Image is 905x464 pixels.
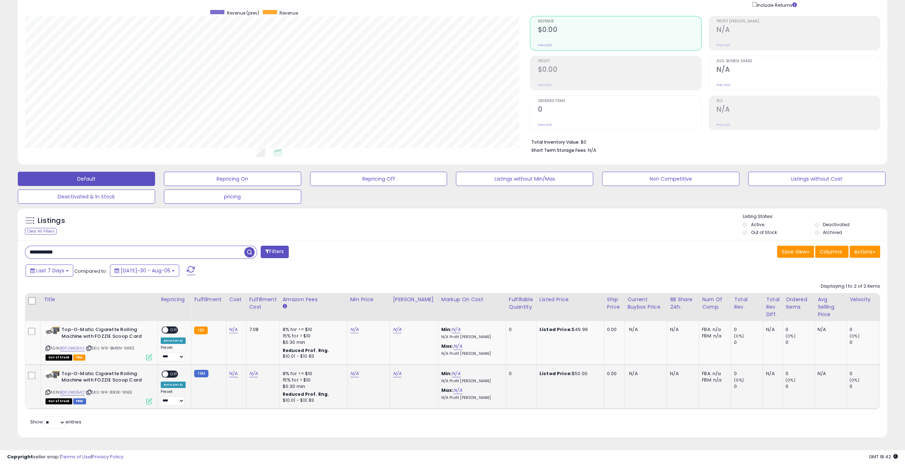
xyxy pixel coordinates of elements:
[538,105,701,115] h2: 0
[850,377,859,383] small: (0%)
[629,326,638,333] span: N/A
[7,454,123,460] div: seller snap | |
[86,345,134,351] span: | SKU: W9-BM8N-6RRS
[607,370,619,377] div: 0.00
[629,370,638,377] span: N/A
[702,296,728,311] div: Num of Comp.
[670,296,696,311] div: BB Share 24h.
[62,370,148,385] b: Top-O-Matic Cigarette Rolling Machine with FOZZIE Scoop Card
[452,326,460,333] a: N/A
[538,83,552,87] small: Prev: N/A
[441,296,503,303] div: Markup on Cost
[283,377,342,383] div: 15% for > $10
[164,172,301,186] button: Repricing On
[310,172,447,186] button: Repricing Off
[280,10,298,16] span: Revenue
[283,347,329,353] b: Reduced Prof. Rng.
[46,354,72,361] span: All listings that are currently out of stock and unavailable for purchase on Amazon
[441,370,452,377] b: Min:
[18,172,155,186] button: Default
[538,65,701,75] h2: $0.00
[60,389,85,395] a: B0FLNKG542
[815,246,848,258] button: Columns
[229,370,238,377] a: N/A
[766,370,777,377] div: N/A
[441,343,454,350] b: Max:
[850,370,878,377] div: 0
[702,377,725,383] div: FBM: n/a
[509,326,531,333] div: 0
[821,283,880,290] div: Displaying 1 to 2 of 2 items
[44,296,155,303] div: Title
[161,389,186,405] div: Preset:
[850,333,859,339] small: (0%)
[61,453,91,460] a: Terms of Use
[539,296,601,303] div: Listed Price
[25,228,57,235] div: Clear All Filters
[350,370,359,377] a: N/A
[627,296,664,311] div: Current Buybox Price
[850,339,878,346] div: 0
[538,26,701,35] h2: $0.00
[531,137,875,146] li: $0
[734,326,763,333] div: 0
[92,453,123,460] a: Privacy Policy
[607,296,621,311] div: Ship Price
[441,326,452,333] b: Min:
[441,395,500,400] p: N/A Profit [PERSON_NAME]
[249,296,277,311] div: Fulfillment Cost
[818,370,841,377] div: N/A
[60,345,85,351] a: B0FLNKG542
[283,391,329,397] b: Reduced Prof. Rng.
[283,370,342,377] div: 8% for <= $10
[261,246,288,258] button: Filters
[110,265,179,277] button: [DATE]-30 - Aug-05
[161,337,186,344] div: Amazon AI
[587,147,596,154] span: N/A
[734,333,744,339] small: (0%)
[194,370,208,377] small: FBM
[441,387,454,394] b: Max:
[62,326,148,341] b: Top-O-Matic Cigarette Rolling Machine with FOZZIE Scoop Card
[36,267,64,274] span: Last 7 Days
[850,383,878,390] div: 0
[350,326,359,333] a: N/A
[734,383,763,390] div: 0
[786,370,814,377] div: 0
[531,139,579,145] b: Total Inventory Value:
[227,10,259,16] span: Revenue (prev)
[229,326,238,333] a: N/A
[850,326,878,333] div: 0
[539,326,598,333] div: $49.99
[509,296,533,311] div: Fulfillable Quantity
[438,293,506,321] th: The percentage added to the cost of goods (COGS) that forms the calculator for Min & Max prices.
[121,267,170,274] span: [DATE]-30 - Aug-05
[766,296,779,318] div: Total Rev. Diff.
[747,1,805,9] div: Include Returns
[73,354,85,361] span: FBA
[194,296,223,303] div: Fulfillment
[194,326,207,334] small: FBA
[538,99,701,103] span: Ordered Items
[168,327,180,333] span: OFF
[283,333,342,339] div: 15% for > $10
[751,222,764,228] label: Active
[786,339,814,346] div: 0
[283,353,342,359] div: $10.01 - $10.83
[717,99,880,103] span: ROI
[734,370,763,377] div: 0
[168,371,180,377] span: OFF
[538,59,701,63] span: Profit
[26,265,73,277] button: Last 7 Days
[717,83,730,87] small: Prev: N/A
[38,216,65,226] h5: Listings
[441,335,500,340] p: N/A Profit [PERSON_NAME]
[670,370,693,377] div: N/A
[350,296,387,303] div: Min Price
[607,326,619,333] div: 0.00
[161,296,188,303] div: Repricing
[539,370,598,377] div: $50.00
[717,26,880,35] h2: N/A
[717,65,880,75] h2: N/A
[46,370,60,378] img: 41+7SeTWamL._SL40_.jpg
